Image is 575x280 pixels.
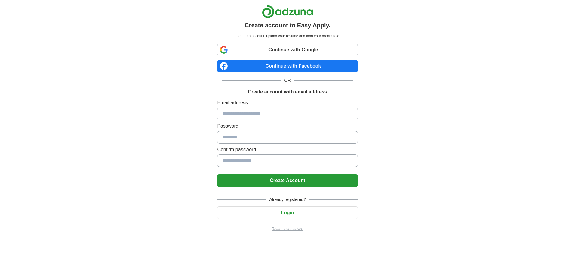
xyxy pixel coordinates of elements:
a: Continue with Google [217,44,358,56]
span: Already registered? [266,196,309,203]
label: Confirm password [217,146,358,153]
h1: Create account with email address [248,88,327,96]
img: Adzuna logo [262,5,313,18]
p: Create an account, upload your resume and land your dream role. [218,33,356,39]
a: Return to job advert [217,226,358,232]
a: Continue with Facebook [217,60,358,72]
button: Create Account [217,174,358,187]
label: Password [217,123,358,130]
button: Login [217,206,358,219]
span: OR [281,77,294,84]
a: Login [217,210,358,215]
h1: Create account to Easy Apply. [244,21,331,30]
label: Email address [217,99,358,106]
